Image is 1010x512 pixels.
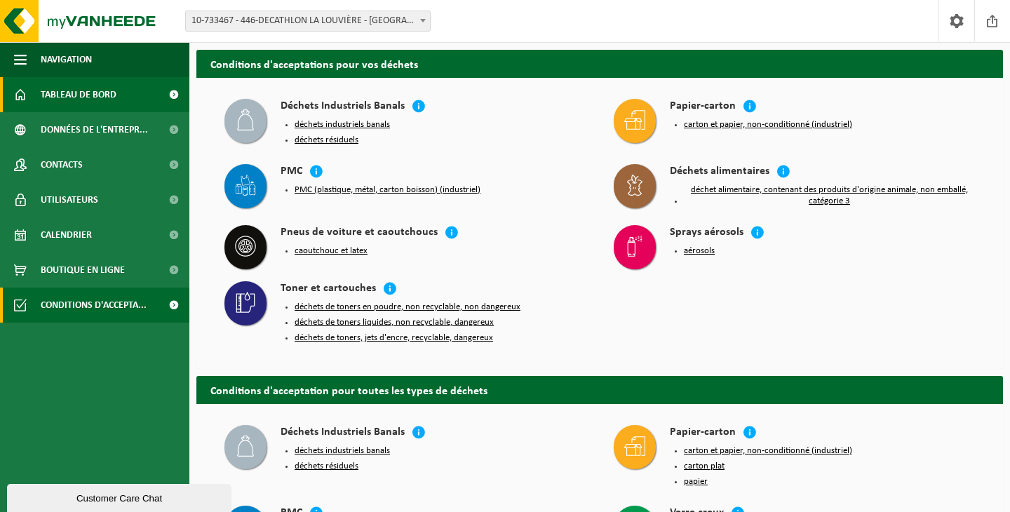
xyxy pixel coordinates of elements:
button: déchets résiduels [295,135,358,146]
button: déchet alimentaire, contenant des produits d'origine animale, non emballé, catégorie 3 [684,184,975,207]
span: Données de l'entrepr... [41,112,148,147]
span: Utilisateurs [41,182,98,217]
button: PMC (plastique, métal, carton boisson) (industriel) [295,184,480,196]
h2: Conditions d'acceptations pour vos déchets [196,50,1003,77]
button: caoutchouc et latex [295,245,368,257]
span: Contacts [41,147,83,182]
button: déchets résiduels [295,461,358,472]
h4: Toner et cartouches [281,281,376,297]
h4: Déchets alimentaires [670,164,769,180]
h2: Conditions d'acceptation pour toutes les types de déchets [196,376,1003,403]
span: 10-733467 - 446-DECATHLON LA LOUVIÈRE - LA LOUVIÈRE [185,11,431,32]
h4: Papier-carton [670,425,736,441]
span: Conditions d'accepta... [41,288,147,323]
span: Tableau de bord [41,77,116,112]
button: déchets de toners, jets d'encre, recyclable, dangereux [295,332,493,344]
button: aérosols [684,245,715,257]
h4: PMC [281,164,302,180]
button: carton et papier, non-conditionné (industriel) [684,445,852,457]
h4: Déchets Industriels Banals [281,425,405,441]
h4: Papier-carton [670,99,736,115]
button: déchets industriels banals [295,445,390,457]
button: déchets de toners en poudre, non recyclable, non dangereux [295,302,520,313]
span: Boutique en ligne [41,252,125,288]
h4: Déchets Industriels Banals [281,99,405,115]
button: déchets de toners liquides, non recyclable, dangereux [295,317,494,328]
button: déchets industriels banals [295,119,390,130]
h4: Sprays aérosols [670,225,743,241]
button: carton et papier, non-conditionné (industriel) [684,119,852,130]
span: Calendrier [41,217,92,252]
iframe: chat widget [7,481,234,512]
span: 10-733467 - 446-DECATHLON LA LOUVIÈRE - LA LOUVIÈRE [186,11,430,31]
h4: Pneus de voiture et caoutchoucs [281,225,438,241]
button: papier [684,476,708,487]
span: Navigation [41,42,92,77]
button: carton plat [684,461,725,472]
